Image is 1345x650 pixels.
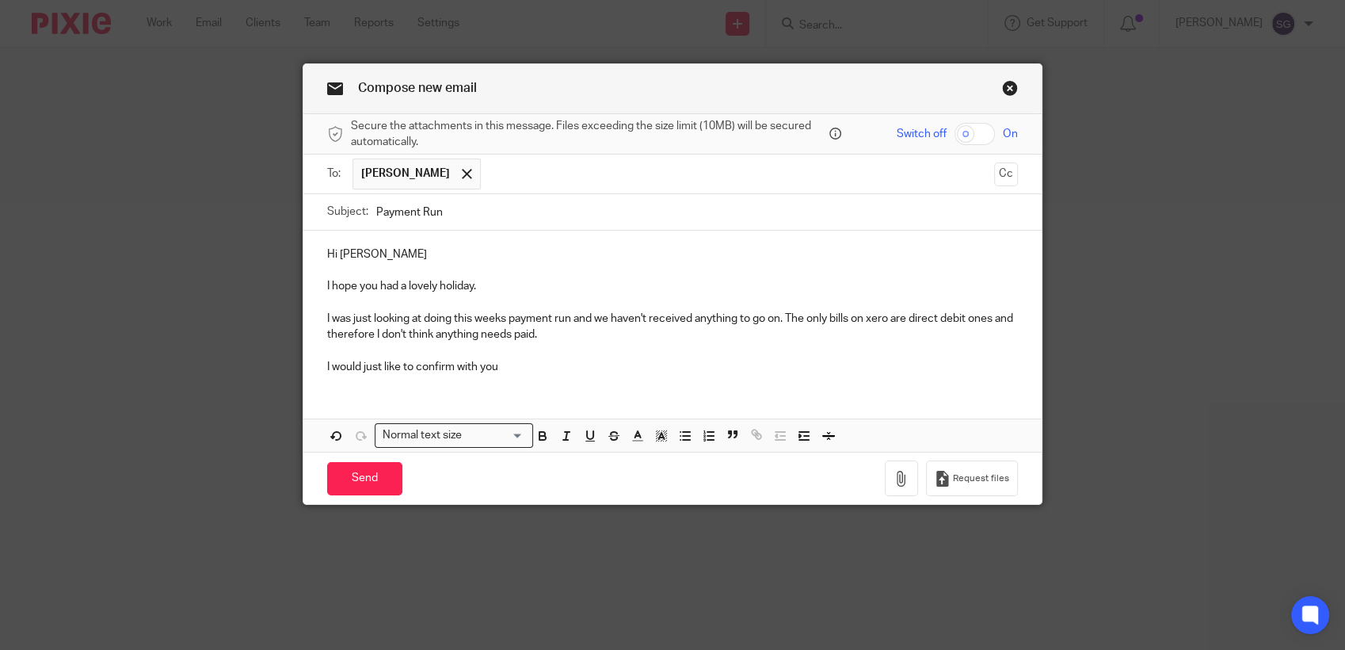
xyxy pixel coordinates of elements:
[358,82,477,94] span: Compose new email
[1002,80,1018,101] a: Close this dialog window
[327,247,1018,262] p: Hi [PERSON_NAME]
[1003,126,1018,142] span: On
[327,462,402,496] input: Send
[926,461,1018,496] button: Request files
[327,311,1018,343] p: I was just looking at doing this weeks payment run and we haven't received anything to go on. The...
[379,427,465,444] span: Normal text size
[953,472,1009,485] span: Request files
[467,427,524,444] input: Search for option
[327,359,1018,375] p: I would just like to confirm with you
[361,166,450,182] span: [PERSON_NAME]
[994,162,1018,186] button: Cc
[327,166,345,182] label: To:
[897,126,947,142] span: Switch off
[327,278,1018,294] p: I hope you had a lovely holiday.
[327,204,368,220] label: Subject:
[351,118,825,151] span: Secure the attachments in this message. Files exceeding the size limit (10MB) will be secured aut...
[375,423,533,448] div: Search for option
